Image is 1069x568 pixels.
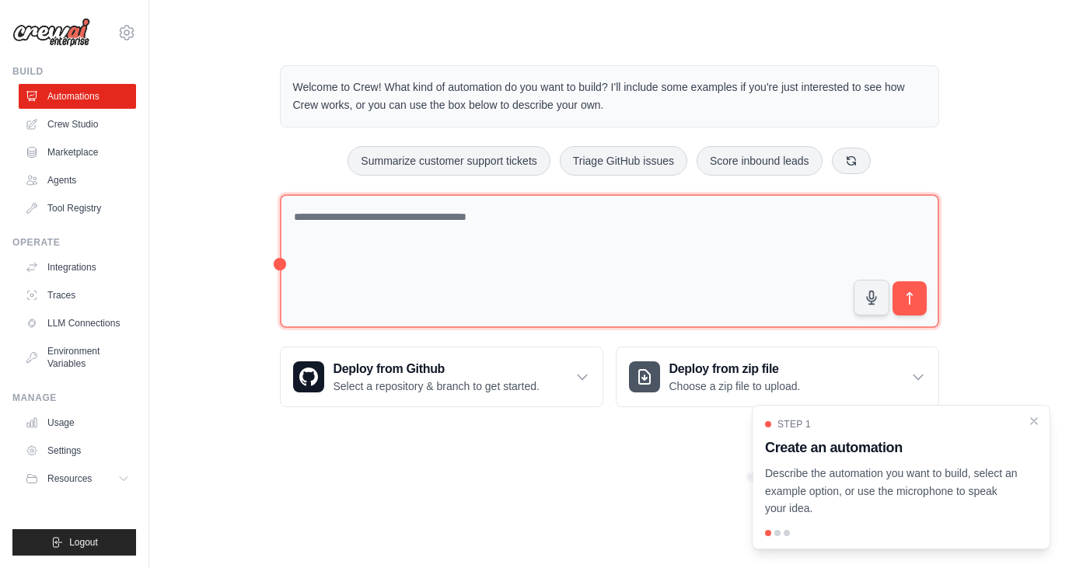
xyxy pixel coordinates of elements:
button: Logout [12,529,136,556]
button: Score inbound leads [697,146,823,176]
a: Environment Variables [19,339,136,376]
a: Crew Studio [19,112,136,137]
iframe: Chat Widget [991,493,1069,568]
span: Step 1 [777,418,811,430]
a: Automations [19,84,136,109]
a: Settings [19,438,136,463]
span: Logout [69,536,98,549]
a: Tool Registry [19,196,136,221]
div: Manage [12,392,136,404]
button: Close walkthrough [1028,415,1040,427]
p: Select a repository & branch to get started. [334,378,540,394]
a: Integrations [19,255,136,280]
a: Usage [19,410,136,435]
div: Operate [12,236,136,249]
p: Choose a zip file to upload. [669,378,801,394]
img: Logo [12,18,90,47]
p: Welcome to Crew! What kind of automation do you want to build? I'll include some examples if you'... [293,78,926,114]
button: Triage GitHub issues [560,146,687,176]
button: Resources [19,466,136,491]
a: Traces [19,283,136,308]
a: Agents [19,168,136,193]
span: Resources [47,472,92,485]
h3: Deploy from zip file [669,360,801,378]
button: Summarize customer support tickets [348,146,550,176]
div: Build [12,65,136,78]
p: Describe the automation you want to build, select an example option, or use the microphone to spe... [765,465,1018,517]
h3: Create an automation [765,437,1018,458]
h3: Deploy from Github [334,360,540,378]
a: Marketplace [19,140,136,165]
a: LLM Connections [19,311,136,336]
